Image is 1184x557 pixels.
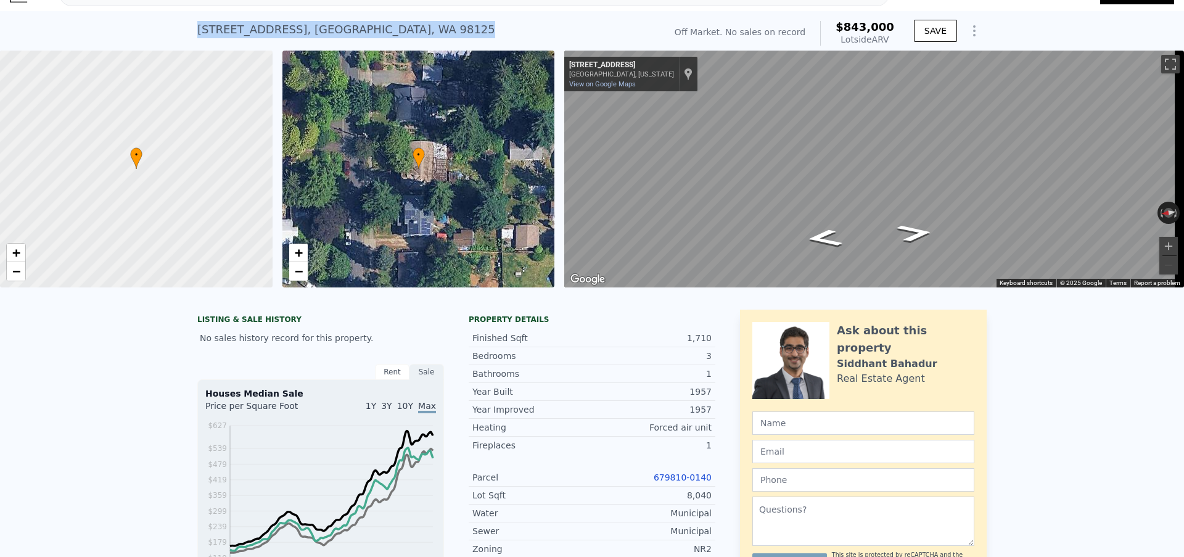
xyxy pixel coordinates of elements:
[962,19,987,43] button: Show Options
[592,507,712,519] div: Municipal
[592,439,712,452] div: 1
[592,350,712,362] div: 3
[592,368,712,380] div: 1
[130,147,142,169] div: •
[1157,207,1180,219] button: Reset the view
[472,471,592,484] div: Parcel
[205,387,436,400] div: Houses Median Sale
[592,332,712,344] div: 1,710
[289,262,308,281] a: Zoom out
[472,439,592,452] div: Fireplaces
[413,147,425,169] div: •
[836,33,894,46] div: Lotside ARV
[592,525,712,537] div: Municipal
[205,400,321,419] div: Price per Square Foot
[592,386,712,398] div: 1957
[1109,279,1127,286] a: Terms (opens in new tab)
[366,401,376,411] span: 1Y
[592,489,712,501] div: 8,040
[7,262,25,281] a: Zoom out
[294,263,302,279] span: −
[12,245,20,260] span: +
[472,543,592,555] div: Zoning
[569,60,674,70] div: [STREET_ADDRESS]
[654,472,712,482] a: 679810-0140
[208,522,227,531] tspan: $239
[472,403,592,416] div: Year Improved
[472,368,592,380] div: Bathrooms
[1161,55,1180,73] button: Toggle fullscreen view
[837,357,937,371] div: Siddhant Bahadur
[564,51,1184,287] div: Map
[752,411,974,435] input: Name
[1174,202,1180,224] button: Rotate clockwise
[472,386,592,398] div: Year Built
[289,244,308,262] a: Zoom in
[197,327,444,349] div: No sales history record for this property.
[12,263,20,279] span: −
[569,70,674,78] div: [GEOGRAPHIC_DATA], [US_STATE]
[1000,279,1053,287] button: Keyboard shortcuts
[413,149,425,160] span: •
[409,364,444,380] div: Sale
[1159,256,1178,274] button: Zoom out
[914,20,957,42] button: SAVE
[472,350,592,362] div: Bedrooms
[208,444,227,453] tspan: $539
[381,401,392,411] span: 3Y
[472,507,592,519] div: Water
[208,421,227,430] tspan: $627
[1159,237,1178,255] button: Zoom in
[675,26,805,38] div: Off Market. No sales on record
[837,371,925,386] div: Real Estate Agent
[472,332,592,344] div: Finished Sqft
[208,491,227,500] tspan: $359
[592,421,712,434] div: Forced air unit
[1157,202,1164,224] button: Rotate counterclockwise
[567,271,608,287] a: Open this area in Google Maps (opens a new window)
[130,149,142,160] span: •
[375,364,409,380] div: Rent
[592,543,712,555] div: NR2
[881,220,949,246] path: Go South, 19th Ave NE
[567,271,608,287] img: Google
[208,476,227,484] tspan: $419
[837,322,974,357] div: Ask about this property
[472,421,592,434] div: Heating
[7,244,25,262] a: Zoom in
[208,507,227,516] tspan: $299
[790,225,858,252] path: Go North, 19th Ave NE
[472,489,592,501] div: Lot Sqft
[684,67,693,81] a: Show location on map
[1060,279,1102,286] span: © 2025 Google
[752,440,974,463] input: Email
[752,468,974,492] input: Phone
[208,538,227,547] tspan: $179
[397,401,413,411] span: 10Y
[208,460,227,469] tspan: $479
[569,80,636,88] a: View on Google Maps
[197,315,444,327] div: LISTING & SALE HISTORY
[1134,279,1180,286] a: Report a problem
[472,525,592,537] div: Sewer
[564,51,1184,287] div: Street View
[294,245,302,260] span: +
[418,401,436,413] span: Max
[836,20,894,33] span: $843,000
[592,403,712,416] div: 1957
[197,21,495,38] div: [STREET_ADDRESS] , [GEOGRAPHIC_DATA] , WA 98125
[469,315,715,324] div: Property details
